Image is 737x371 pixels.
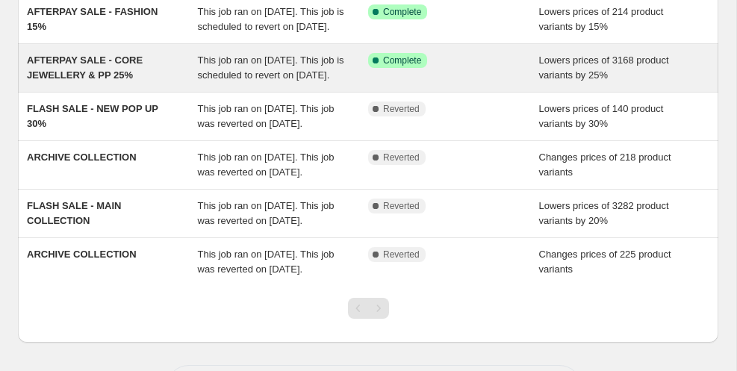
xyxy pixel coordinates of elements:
[539,200,669,226] span: Lowers prices of 3282 product variants by 20%
[198,152,335,178] span: This job ran on [DATE]. This job was reverted on [DATE].
[27,6,158,32] span: AFTERPAY SALE - FASHION 15%
[383,6,421,18] span: Complete
[27,200,121,226] span: FLASH SALE - MAIN COLLECTION
[383,54,421,66] span: Complete
[383,103,420,115] span: Reverted
[539,249,671,275] span: Changes prices of 225 product variants
[348,298,389,319] nav: Pagination
[539,54,669,81] span: Lowers prices of 3168 product variants by 25%
[198,54,344,81] span: This job ran on [DATE]. This job is scheduled to revert on [DATE].
[383,200,420,212] span: Reverted
[27,103,158,129] span: FLASH SALE - NEW POP UP 30%
[539,6,664,32] span: Lowers prices of 214 product variants by 15%
[27,54,143,81] span: AFTERPAY SALE - CORE JEWELLERY & PP 25%
[539,152,671,178] span: Changes prices of 218 product variants
[383,249,420,261] span: Reverted
[383,152,420,163] span: Reverted
[198,6,344,32] span: This job ran on [DATE]. This job is scheduled to revert on [DATE].
[198,103,335,129] span: This job ran on [DATE]. This job was reverted on [DATE].
[539,103,664,129] span: Lowers prices of 140 product variants by 30%
[27,249,137,260] span: ARCHIVE COLLECTION
[198,249,335,275] span: This job ran on [DATE]. This job was reverted on [DATE].
[27,152,137,163] span: ARCHIVE COLLECTION
[198,200,335,226] span: This job ran on [DATE]. This job was reverted on [DATE].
